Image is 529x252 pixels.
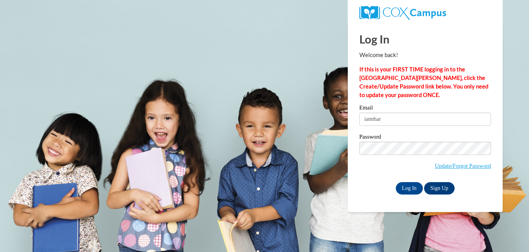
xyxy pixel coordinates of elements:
a: Update/Forgot Password [435,163,491,169]
img: COX Campus [359,6,446,20]
p: Welcome back! [359,51,491,59]
input: Log In [396,182,423,195]
strong: If this is your FIRST TIME logging in to the [GEOGRAPHIC_DATA][PERSON_NAME], click the Create/Upd... [359,66,488,98]
label: Password [359,134,491,142]
a: Sign Up [424,182,454,195]
a: COX Campus [359,6,491,20]
h1: Log In [359,31,491,47]
label: Email [359,105,491,113]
